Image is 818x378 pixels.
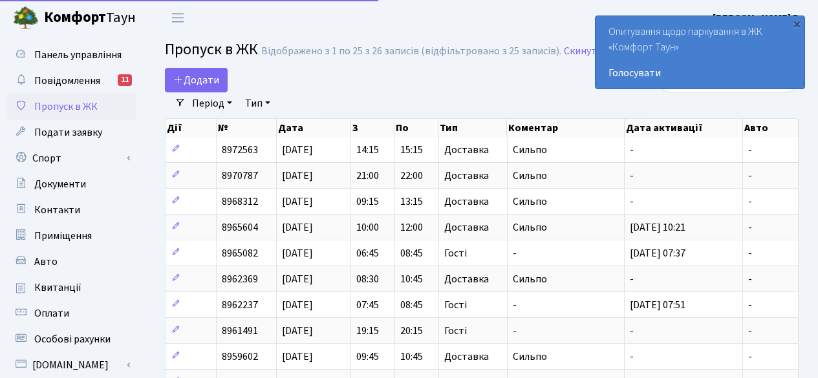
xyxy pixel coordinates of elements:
span: 8961491 [222,324,258,338]
span: [DATE] [282,143,313,157]
a: Спорт [6,145,136,171]
a: Додати [165,68,228,92]
span: Панель управління [34,48,122,62]
span: Гості [444,326,467,336]
span: 08:30 [356,272,379,286]
a: Повідомлення11 [6,68,136,94]
span: 8965604 [222,220,258,235]
span: [DATE] [282,324,313,338]
a: Приміщення [6,223,136,249]
span: [DATE] [282,272,313,286]
div: Опитування щодо паркування в ЖК «Комфорт Таун» [596,16,804,89]
th: Дата [277,119,350,137]
span: Авто [34,255,58,269]
span: [DATE] [282,169,313,183]
span: 8962237 [222,298,258,312]
span: - [748,220,752,235]
a: Скинути [564,45,603,58]
span: 8965082 [222,246,258,260]
th: Дата активації [625,119,743,137]
span: 15:15 [400,143,423,157]
span: Пропуск в ЖК [165,38,258,61]
a: Подати заявку [6,120,136,145]
span: Доставка [444,352,489,362]
span: 08:45 [400,298,423,312]
span: Сильпо [513,194,547,209]
b: Комфорт [44,7,106,28]
span: 13:15 [400,194,423,209]
span: - [630,169,634,183]
span: [DATE] 10:21 [630,220,685,235]
span: Сильпо [513,143,547,157]
span: Доставка [444,145,489,155]
span: - [748,169,752,183]
th: Тип [438,119,507,137]
span: 10:45 [400,272,423,286]
span: Гості [444,248,467,258]
span: [DATE] 07:37 [630,246,685,260]
a: Період [187,92,237,114]
span: 8962369 [222,272,258,286]
span: [DATE] 07:51 [630,298,685,312]
a: Документи [6,171,136,197]
a: Авто [6,249,136,275]
th: Коментар [507,119,624,137]
span: Подати заявку [34,125,102,140]
span: 8968312 [222,194,258,209]
span: - [630,350,634,364]
button: Переключити навігацію [162,7,194,28]
span: - [748,272,752,286]
span: [DATE] [282,194,313,209]
span: 08:45 [400,246,423,260]
span: Сильпо [513,169,547,183]
span: - [748,324,752,338]
a: Панель управління [6,42,136,68]
span: 09:15 [356,194,379,209]
span: 8959602 [222,350,258,364]
span: 10:00 [356,220,379,235]
div: × [790,17,803,30]
b: [PERSON_NAME] В. [713,11,802,25]
span: Сильпо [513,272,547,286]
span: 12:00 [400,220,423,235]
th: Дії [166,119,217,137]
a: Особові рахунки [6,326,136,352]
a: Пропуск в ЖК [6,94,136,120]
span: Документи [34,177,86,191]
div: Відображено з 1 по 25 з 26 записів (відфільтровано з 25 записів). [261,45,561,58]
span: - [630,194,634,209]
span: - [630,324,634,338]
span: [DATE] [282,246,313,260]
span: 8970787 [222,169,258,183]
span: - [513,298,517,312]
span: - [513,324,517,338]
span: 8972563 [222,143,258,157]
span: Доставка [444,274,489,284]
span: Приміщення [34,229,92,243]
span: 09:45 [356,350,379,364]
span: - [748,143,752,157]
span: - [748,194,752,209]
span: Гості [444,300,467,310]
span: 06:45 [356,246,379,260]
span: - [513,246,517,260]
span: 21:00 [356,169,379,183]
span: [DATE] [282,298,313,312]
span: - [630,143,634,157]
span: - [748,350,752,364]
span: [DATE] [282,220,313,235]
a: [DOMAIN_NAME] [6,352,136,378]
span: - [748,246,752,260]
span: Доставка [444,196,489,207]
span: [DATE] [282,350,313,364]
a: Голосувати [608,65,791,81]
img: logo.png [13,5,39,31]
span: Доставка [444,171,489,181]
a: Оплати [6,300,136,326]
span: Таун [44,7,136,29]
span: Сильпо [513,220,547,235]
a: Контакти [6,197,136,223]
span: 14:15 [356,143,379,157]
span: - [630,272,634,286]
span: Повідомлення [34,74,100,88]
